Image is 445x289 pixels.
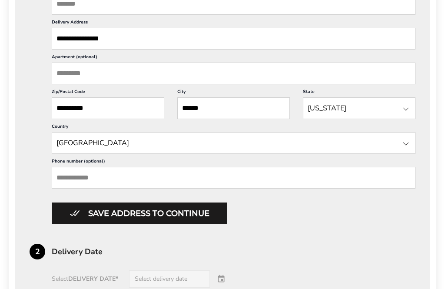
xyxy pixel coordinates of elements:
input: Delivery Address [52,28,415,50]
input: State [303,97,415,119]
label: Country [52,123,415,132]
label: Apartment (optional) [52,54,415,63]
input: City [177,97,290,119]
input: Apartment [52,63,415,84]
input: State [52,132,415,154]
label: Zip/Postal Code [52,89,164,97]
button: Button save address [52,203,227,224]
div: Delivery Date [52,248,430,256]
input: ZIP [52,97,164,119]
label: City [177,89,290,97]
label: State [303,89,415,97]
label: Phone number (optional) [52,158,415,167]
label: Delivery Address [52,19,415,28]
div: 2 [30,244,45,259]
